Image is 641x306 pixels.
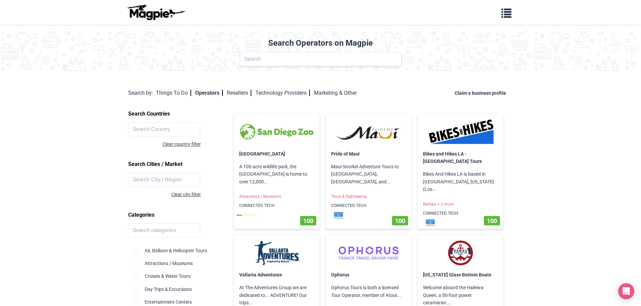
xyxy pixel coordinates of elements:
p: Rentals + 2 more [418,199,503,210]
div: Day Trips & Excursions [133,280,219,293]
div: Cruises & Water Tours [133,267,219,280]
img: Hawaii Glass Bottom Boats logo [423,240,498,266]
a: Claim a business profile [455,90,509,96]
h2: Search Countries [128,108,224,120]
div: Clear country filter [128,140,201,148]
a: Vallarta Adventures [239,272,282,277]
span: 100 [395,217,405,224]
img: mf1jrhtrrkrdcsvakxwt.svg [328,212,349,219]
div: Open Intercom Messenger [618,283,634,299]
div: Clear city filter [128,191,201,198]
p: Attractions / Museums [234,191,320,203]
img: Ophorus logo [331,240,406,266]
a: [US_STATE] Glass Bottom Boats [423,272,491,277]
a: [GEOGRAPHIC_DATA] [239,151,285,157]
a: Resellers [227,90,251,96]
img: mf1jrhtrrkrdcsvakxwt.svg [420,219,440,226]
div: Attractions / Museums [133,254,219,267]
input: Search [240,52,401,66]
p: A 100-acre wildlife park, the [GEOGRAPHIC_DATA] is home to over 12,000... [234,158,320,191]
a: Marketing & Other [314,90,357,96]
a: Technology Providers [255,90,310,96]
p: Maui Snorkel Adventure Tours to [GEOGRAPHIC_DATA], [GEOGRAPHIC_DATA], and... [326,158,412,191]
p: CONNECTED TECH [326,200,412,212]
h2: Search Cities / Market [128,159,224,170]
div: Search by: [128,89,153,97]
img: Bikes and Hikes LA - Los Angeles Tours logo [423,119,498,145]
input: Search Country [128,122,200,136]
img: Pride of Maui logo [331,119,406,145]
a: Pride of Maui [331,151,360,157]
a: Bikes and Hikes LA - [GEOGRAPHIC_DATA] Tours [423,151,482,164]
a: Operators [195,90,223,96]
div: Air, Balloon & Helicopter Tours [133,242,219,254]
p: Tours & Sightseeing [326,191,412,203]
a: Things To Do [156,90,191,96]
h2: Categories [128,209,224,221]
input: Search City / Region [128,173,200,187]
p: Bikes And Hikes LA is based in [GEOGRAPHIC_DATA], [US_STATE] (Los... [418,165,503,198]
span: 100 [303,217,313,224]
a: Ophorus [331,272,349,277]
img: logo-ab69f6fb50320c5b225c76a69d11143b.png [126,4,186,20]
span: 100 [487,217,497,224]
img: San Diego Zoo logo [239,119,314,145]
input: Search categories [128,223,200,237]
p: CONNECTED TECH [234,200,320,212]
p: CONNECTED TECH [418,208,503,219]
div: Entertainment Centers [133,293,219,306]
h2: Search Operators on Magpie [4,38,637,48]
img: Vallarta Adventures logo [239,240,314,266]
img: e55la98sbdhcraaclshv.svg [237,212,257,219]
p: Ophorus Tours is both a licensed Tour Operator, member of Atout... [326,278,412,304]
